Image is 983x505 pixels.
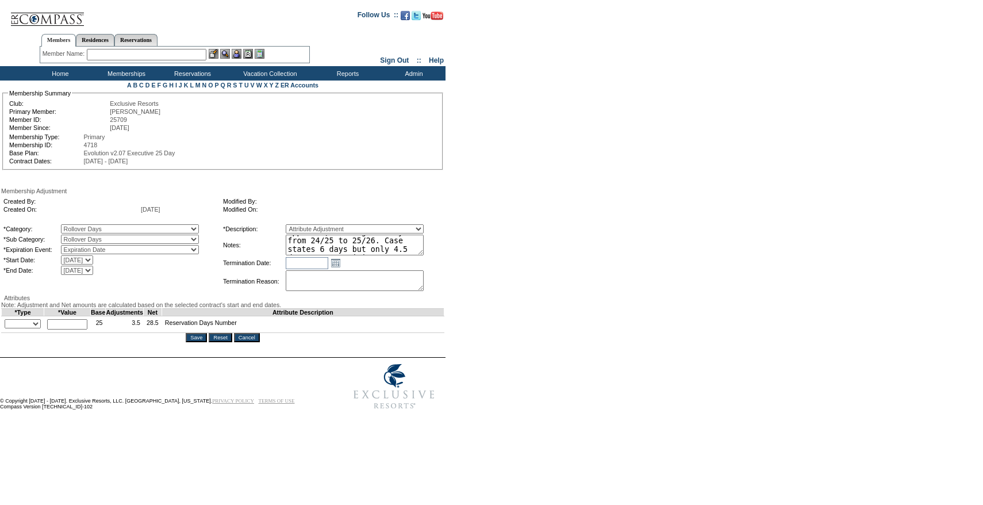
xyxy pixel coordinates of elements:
[264,82,268,89] a: X
[158,66,224,81] td: Reservations
[1,301,444,308] div: Note: Adjustment and Net amounts are calculated based on the selected contract's start and end da...
[145,82,150,89] a: D
[3,224,60,234] td: *Category:
[220,49,230,59] img: View
[223,224,285,234] td: *Description:
[151,82,155,89] a: E
[184,82,189,89] a: K
[179,82,182,89] a: J
[157,82,161,89] a: F
[208,82,213,89] a: O
[9,141,83,148] td: Membership ID:
[84,158,128,164] span: [DATE] - [DATE]
[343,358,446,415] img: Exclusive Resorts
[215,82,219,89] a: P
[133,82,137,89] a: B
[234,333,260,342] input: Cancel
[223,206,438,213] td: Modified On:
[224,66,313,81] td: Vacation Collection
[313,66,379,81] td: Reports
[281,82,318,89] a: ER Accounts
[163,82,167,89] a: G
[91,316,106,333] td: 25
[175,82,177,89] a: I
[195,82,201,89] a: M
[379,66,446,81] td: Admin
[3,206,140,213] td: Created On:
[3,255,60,265] td: *Start Date:
[232,49,241,59] img: Impersonate
[91,309,106,316] td: Base
[26,66,92,81] td: Home
[417,56,421,64] span: ::
[114,34,158,46] a: Reservations
[3,235,60,244] td: *Sub Category:
[401,11,410,20] img: Become our fan on Facebook
[3,266,60,275] td: *End Date:
[401,14,410,21] a: Become our fan on Facebook
[110,116,127,123] span: 25709
[139,82,144,89] a: C
[209,49,218,59] img: b_edit.gif
[380,56,409,64] a: Sign Out
[110,100,159,107] span: Exclusive Resorts
[412,11,421,20] img: Follow us on Twitter
[212,398,254,404] a: PRIVACY POLICY
[9,150,83,156] td: Base Plan:
[3,198,140,205] td: Created By:
[144,316,162,333] td: 28.5
[190,82,193,89] a: L
[41,34,76,47] a: Members
[412,14,421,21] a: Follow us on Twitter
[110,124,129,131] span: [DATE]
[9,108,109,115] td: Primary Member:
[251,82,255,89] a: V
[223,198,438,205] td: Modified By:
[84,141,98,148] span: 4718
[1,188,444,194] div: Membership Adjustment
[8,90,72,97] legend: Membership Summary
[2,309,44,316] td: *Type
[106,309,144,316] td: Adjustments
[10,3,85,26] img: Compass Home
[106,316,144,333] td: 3.5
[329,257,342,269] a: Open the calendar popup.
[220,82,225,89] a: Q
[223,257,285,269] td: Termination Date:
[256,82,262,89] a: W
[227,82,232,89] a: R
[43,49,87,59] div: Member Name:
[84,150,175,156] span: Evolution v2.07 Executive 25 Day
[3,245,60,254] td: *Expiration Event:
[244,82,249,89] a: U
[162,316,444,333] td: Reservation Days Number
[141,206,160,213] span: [DATE]
[9,133,83,140] td: Membership Type:
[186,333,207,342] input: Save
[423,14,443,21] a: Subscribe to our YouTube Channel
[76,34,114,46] a: Residences
[110,108,160,115] span: [PERSON_NAME]
[9,124,109,131] td: Member Since:
[162,309,444,316] td: Attribute Description
[429,56,444,64] a: Help
[1,294,444,301] div: Attributes
[243,49,253,59] img: Reservations
[255,49,264,59] img: b_calculator.gif
[223,270,285,292] td: Termination Reason:
[84,133,105,140] span: Primary
[223,235,285,255] td: Notes:
[423,12,443,20] img: Subscribe to our YouTube Channel
[9,116,109,123] td: Member ID:
[270,82,274,89] a: Y
[275,82,279,89] a: Z
[9,158,83,164] td: Contract Dates:
[209,333,232,342] input: Reset
[92,66,158,81] td: Memberships
[259,398,295,404] a: TERMS OF USE
[239,82,243,89] a: T
[9,100,109,107] td: Club:
[202,82,207,89] a: N
[358,10,398,24] td: Follow Us ::
[44,309,91,316] td: *Value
